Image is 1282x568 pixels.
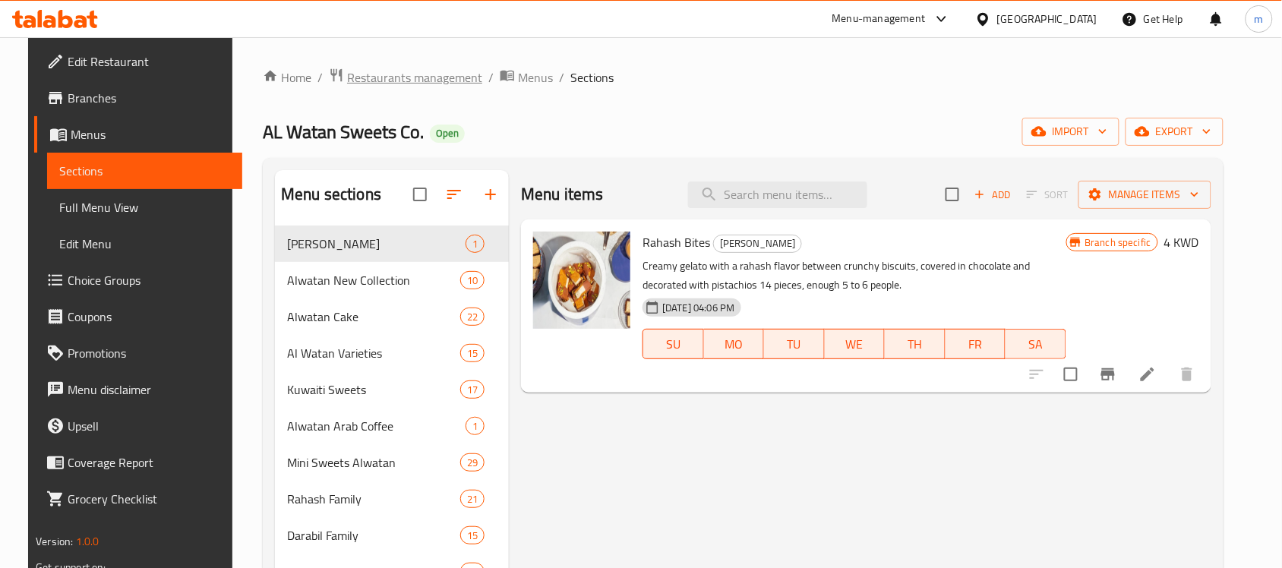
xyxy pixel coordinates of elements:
li: / [317,68,323,87]
span: Rahash Bites [643,231,710,254]
span: Add item [968,183,1017,207]
a: Coupons [34,298,242,335]
div: items [460,344,485,362]
nav: breadcrumb [263,68,1224,87]
h6: 4 KWD [1164,232,1199,253]
span: 10 [461,273,484,288]
a: Restaurants management [329,68,482,87]
button: MO [704,329,764,359]
div: items [460,453,485,472]
h2: Menu sections [281,183,381,206]
span: Alwatan New Collection [287,271,460,289]
span: Menus [71,125,230,144]
a: Edit Restaurant [34,43,242,80]
span: Select to update [1055,358,1087,390]
li: / [488,68,494,87]
span: 29 [461,456,484,470]
a: Sections [47,153,242,189]
span: 22 [461,310,484,324]
span: Branch specific [1079,235,1157,250]
a: Menus [34,116,242,153]
span: Sort sections [436,176,472,213]
button: export [1126,118,1224,146]
span: import [1034,122,1107,141]
span: Restaurants management [347,68,482,87]
span: Kuwaiti Sweets [287,380,460,399]
span: 15 [461,346,484,361]
span: 1 [466,419,484,434]
a: Coverage Report [34,444,242,481]
a: Upsell [34,408,242,444]
span: Coverage Report [68,453,230,472]
span: Mini Sweets Alwatan [287,453,460,472]
span: Branches [68,89,230,107]
span: Manage items [1091,185,1199,204]
div: items [460,308,485,326]
div: Alwatan New Collection10 [275,262,509,298]
button: SA [1006,329,1066,359]
a: Edit Menu [47,226,242,262]
div: Alwatan Cake22 [275,298,509,335]
img: Rahash Bites [533,232,630,329]
span: Alwatan Arab Coffee [287,417,466,435]
button: delete [1169,356,1205,393]
span: Al Watan Varieties [287,344,460,362]
span: Alwatan Cake [287,308,460,326]
div: items [460,490,485,508]
a: Choice Groups [34,262,242,298]
span: Menus [518,68,553,87]
div: Kuwaiti Sweets17 [275,371,509,408]
button: TH [885,329,945,359]
span: MO [710,333,758,355]
a: Menu disclaimer [34,371,242,408]
button: Add [968,183,1017,207]
span: Coupons [68,308,230,326]
span: Full Menu View [59,198,230,216]
span: AL Watan Sweets Co. [263,115,424,149]
span: m [1255,11,1264,27]
span: Edit Menu [59,235,230,253]
span: export [1138,122,1211,141]
span: 17 [461,383,484,397]
div: Darabil Family15 [275,517,509,554]
div: Alwatan Gelato [713,235,802,253]
button: SU [643,329,703,359]
span: TH [891,333,939,355]
span: 1 [466,237,484,251]
li: / [559,68,564,87]
span: Upsell [68,417,230,435]
div: items [460,271,485,289]
span: WE [831,333,879,355]
input: search [688,181,867,208]
div: [PERSON_NAME]1 [275,226,509,262]
a: Grocery Checklist [34,481,242,517]
span: Add [972,186,1013,204]
span: Rahash Family [287,490,460,508]
div: Menu-management [832,10,926,28]
div: items [460,380,485,399]
span: Select all sections [404,178,436,210]
a: Menus [500,68,553,87]
div: [GEOGRAPHIC_DATA] [997,11,1097,27]
h2: Menu items [521,183,604,206]
button: Branch-specific-item [1090,356,1126,393]
span: Version: [36,532,73,551]
span: 15 [461,529,484,543]
span: [DATE] 04:06 PM [656,301,740,315]
span: SU [649,333,697,355]
span: Edit Restaurant [68,52,230,71]
span: SA [1012,333,1059,355]
div: Al Watan Varieties15 [275,335,509,371]
span: Select section [936,178,968,210]
span: Choice Groups [68,271,230,289]
div: items [466,417,485,435]
div: items [466,235,485,253]
p: Creamy gelato with a rahash flavor between crunchy biscuits, covered in chocolate and decorated w... [643,257,1066,295]
span: Menu disclaimer [68,380,230,399]
div: Rahash Family21 [275,481,509,517]
button: Manage items [1078,181,1211,209]
a: Home [263,68,311,87]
